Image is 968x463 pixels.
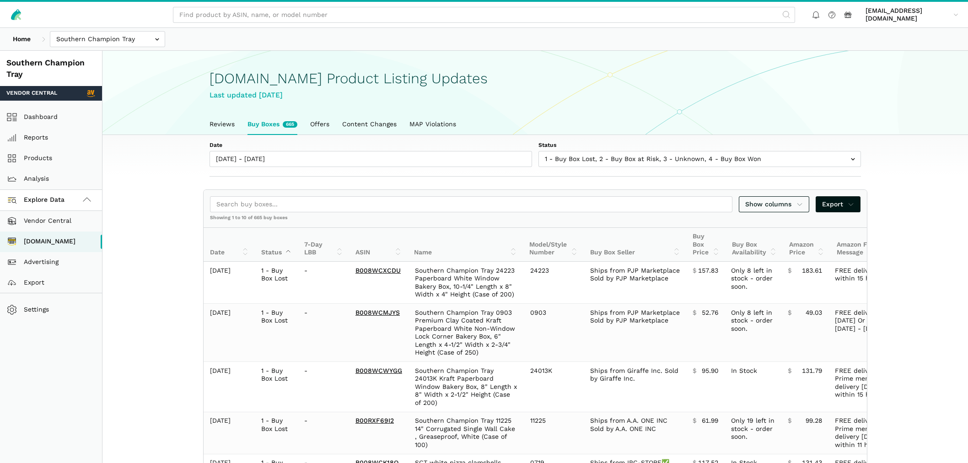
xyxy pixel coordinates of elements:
td: [DATE] [204,412,255,454]
td: [DATE] [204,304,255,362]
td: Southern Champion Tray 24013K Kraft Paperboard Window Bakery Box, 8" Length x 8" Width x 2-1/2" H... [409,362,524,412]
a: B008WCMJYS [355,309,400,316]
td: 1 - Buy Box Lost [255,362,298,412]
td: FREE delivery [DATE] - [DATE] Or fastest delivery [DATE] - [DATE] [828,304,931,362]
span: 99.28 [806,417,822,425]
td: 1 - Buy Box Lost [255,412,298,454]
th: Amazon Fast Track Message: activate to sort column ascending [830,228,933,262]
span: [EMAIL_ADDRESS][DOMAIN_NAME] [866,7,950,23]
span: $ [693,417,696,425]
a: Content Changes [336,114,403,135]
td: In Stock [725,362,781,412]
a: B008WCWYGG [355,367,402,374]
input: 1 - Buy Box Lost, 2 - Buy Box at Risk, 3 - Unknown, 4 - Buy Box Won [538,151,861,167]
span: Show columns [745,199,803,209]
div: Showing 1 to 10 of 665 buy boxes [204,215,867,227]
a: Reviews [203,114,241,135]
div: Last updated [DATE] [210,90,861,101]
th: Buy Box Price: activate to sort column ascending [686,228,726,262]
input: Search buy boxes... [210,196,732,212]
th: ASIN: activate to sort column ascending [349,228,408,262]
td: Southern Champion Tray 0903 Premium Clay Coated Kraft Paperboard White Non-Window Lock Corner Bak... [409,304,524,362]
span: 183.61 [802,267,822,275]
td: Ships from PJP Marketplace Sold by PJP Marketplace [584,262,686,304]
a: [EMAIL_ADDRESS][DOMAIN_NAME] [862,5,962,24]
span: Explore Data [10,194,65,205]
span: 52.76 [702,309,718,317]
td: Ships from Giraffe Inc. Sold by Giraffe Inc. [584,362,686,412]
th: Status: activate to sort column descending [255,228,298,262]
span: $ [693,367,696,375]
a: Buy Boxes665 [241,114,304,135]
a: B00RXF69I2 [355,417,394,424]
td: 1 - Buy Box Lost [255,304,298,362]
th: Amazon Price: activate to sort column ascending [783,228,830,262]
td: FREE delivery [DATE] Or Prime members get FREE delivery [DATE]. Order within 11 hrs 41 mins. [828,412,931,454]
span: 49.03 [806,309,822,317]
th: Buy Box Availability: activate to sort column ascending [726,228,783,262]
a: Export [816,196,861,212]
span: Vendor Central [6,89,57,97]
span: $ [788,267,791,275]
th: Model/Style Number: activate to sort column ascending [523,228,584,262]
td: 11225 [524,412,584,454]
td: 0903 [524,304,584,362]
td: - [298,362,349,412]
div: Southern Champion Tray [6,57,96,80]
span: Export [822,199,855,209]
td: [DATE] [204,362,255,412]
a: MAP Violations [403,114,462,135]
td: 24223 [524,262,584,304]
td: 1 - Buy Box Lost [255,262,298,304]
td: Only 8 left in stock - order soon. [725,304,781,362]
span: 61.99 [702,417,718,425]
label: Status [538,141,861,150]
span: 157.83 [698,267,718,275]
span: $ [693,309,696,317]
td: Only 8 left in stock - order soon. [725,262,781,304]
td: - [298,412,349,454]
span: $ [788,417,791,425]
td: Ships from PJP Marketplace Sold by PJP Marketplace [584,304,686,362]
span: 95.90 [702,367,718,375]
th: Date: activate to sort column ascending [204,228,255,262]
span: $ [693,267,696,275]
th: Buy Box Seller: activate to sort column ascending [584,228,686,262]
input: Find product by ASIN, name, or model number [173,7,795,23]
td: FREE delivery [DATE]. Order within 15 hrs 56 mins [828,262,931,304]
td: FREE delivery [DATE] Or Prime members get FREE delivery [DATE]. Order within 15 hrs 41 mins. [828,362,931,412]
label: Date [210,141,532,150]
span: New buy boxes in the last week [283,121,297,128]
th: Name: activate to sort column ascending [408,228,523,262]
a: B008WCXCDU [355,267,401,274]
a: Show columns [739,196,809,212]
td: 24013K [524,362,584,412]
td: - [298,304,349,362]
span: $ [788,309,791,317]
th: 7-Day LBB : activate to sort column ascending [298,228,349,262]
a: Home [6,31,37,47]
span: 131.79 [802,367,822,375]
td: - [298,262,349,304]
td: Ships from A.A. ONE INC Sold by A.A. ONE INC [584,412,686,454]
td: Southern Champion Tray 11225 14" Corrugated Single Wall Cake , Greaseproof, White (Case of 100) [409,412,524,454]
span: $ [788,367,791,375]
td: Only 19 left in stock - order soon. [725,412,781,454]
td: [DATE] [204,262,255,304]
input: Southern Champion Tray [50,31,165,47]
h1: [DOMAIN_NAME] Product Listing Updates [210,70,861,86]
a: Offers [304,114,336,135]
td: Southern Champion Tray 24223 Paperboard White Window Bakery Box, 10-1/4" Length x 8" Width x 4" H... [409,262,524,304]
